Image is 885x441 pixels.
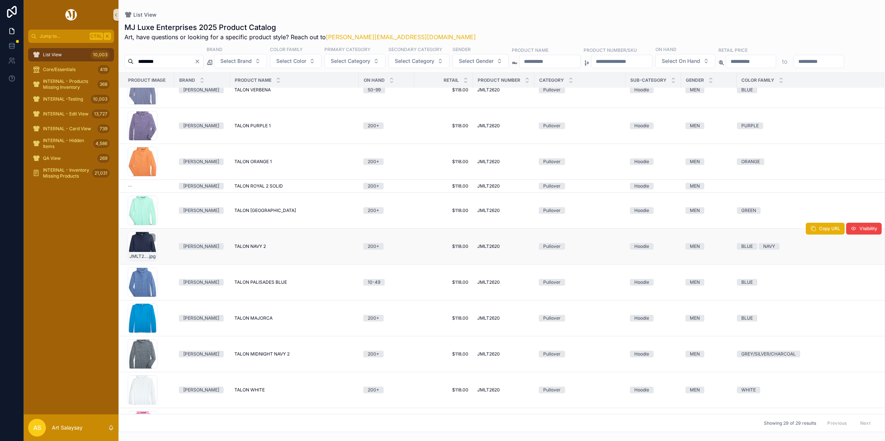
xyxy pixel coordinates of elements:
[104,33,110,39] span: K
[741,315,753,322] div: BLUE
[28,92,114,106] a: INTERNAL -Testing10,003
[97,154,110,163] div: 269
[128,183,170,189] a: --
[214,54,267,68] button: Select Button
[183,122,219,129] div: [PERSON_NAME]
[539,351,621,357] a: Pullover
[630,183,677,189] a: Hoodie
[477,351,530,357] a: JMLT2620
[363,351,410,357] a: 200+
[685,87,732,93] a: MEN
[90,33,103,40] span: Ctrl
[28,78,114,91] a: INTERNAL - Products Missing Inventory368
[183,158,219,165] div: [PERSON_NAME]
[43,96,83,102] span: INTERNAL -Testing
[741,122,759,129] div: PURPLE
[539,315,621,322] a: Pullover
[363,183,410,189] a: 200+
[630,87,677,93] a: Hoodie
[183,315,219,322] div: [PERSON_NAME]
[686,77,704,83] span: Gender
[363,243,410,250] a: 200+
[234,183,354,189] a: TALON ROYAL 2 SOLID
[477,208,500,213] span: JMLT2620
[477,387,530,393] a: JMLT2620
[419,87,468,93] span: $118.00
[690,87,700,93] div: MEN
[634,122,649,129] div: Hoodie
[179,279,226,286] a: [PERSON_NAME]
[419,315,468,321] a: $118.00
[179,183,226,189] a: [PERSON_NAME]
[234,279,354,285] a: TALON PALISADES BLUE
[194,58,203,64] button: Clear
[179,315,226,322] a: [PERSON_NAME]
[128,77,166,83] span: Product Image
[846,223,882,235] button: Visibility
[859,226,877,232] span: Visibility
[364,77,385,83] span: On Hand
[543,87,561,93] div: Pullover
[419,279,468,285] span: $118.00
[43,138,90,149] span: INTERNAL - Hidden Items
[368,243,379,250] div: 200+
[630,279,677,286] a: Hoodie
[234,315,273,321] span: TALON MAJORCA
[179,243,226,250] a: [PERSON_NAME]
[737,243,875,250] a: BLUENAVY
[782,57,788,66] p: to
[276,57,306,65] span: Select Color
[512,47,548,53] label: Product Name
[234,351,354,357] a: TALON MIDNIGHT NAVY 2
[477,208,530,213] a: JMLT2620
[91,50,110,59] div: 10,003
[539,387,621,393] a: Pullover
[685,387,732,393] a: MEN
[183,207,219,214] div: [PERSON_NAME]
[763,243,775,250] div: NAVY
[737,351,875,357] a: GREY/SILVER/CHARCOAL
[690,387,700,393] div: MEN
[28,30,114,43] button: Jump to...CtrlK
[539,77,564,83] span: Category
[630,315,677,322] a: Hoodie
[324,54,385,68] button: Select Button
[477,351,500,357] span: JMLT2620
[634,387,649,393] div: Hoodie
[539,243,621,250] a: Pullover
[685,315,732,322] a: MEN
[685,122,732,129] a: MEN
[28,137,114,150] a: INTERNAL - Hidden Items4,586
[43,52,62,58] span: List View
[764,420,816,426] span: Showing 29 of 29 results
[92,169,110,178] div: 21,031
[419,243,468,249] span: $118.00
[234,159,354,165] a: TALON ORANGE 1
[130,253,148,259] span: JMLT2620-NAVB
[419,183,468,189] a: $118.00
[737,207,875,214] a: GREEN
[543,183,561,189] div: Pullover
[363,315,410,322] a: 200+
[737,315,875,322] a: BLUE
[234,243,354,249] a: TALON NAVY 2
[363,122,410,129] a: 200+
[690,315,700,322] div: MEN
[419,387,468,393] a: $118.00
[388,54,450,68] button: Select Button
[363,207,410,214] a: 200+
[543,207,561,214] div: Pullover
[477,123,500,129] span: JMLT2620
[634,158,649,165] div: Hoodie
[220,57,252,65] span: Select Brand
[477,183,530,189] a: JMLT2620
[539,183,621,189] a: Pullover
[539,158,621,165] a: Pullover
[234,183,283,189] span: TALON ROYAL 2 SOLID
[24,43,118,189] div: scrollable content
[459,57,494,65] span: Select Gender
[685,207,732,214] a: MEN
[634,207,649,214] div: Hoodie
[741,207,756,214] div: GREEN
